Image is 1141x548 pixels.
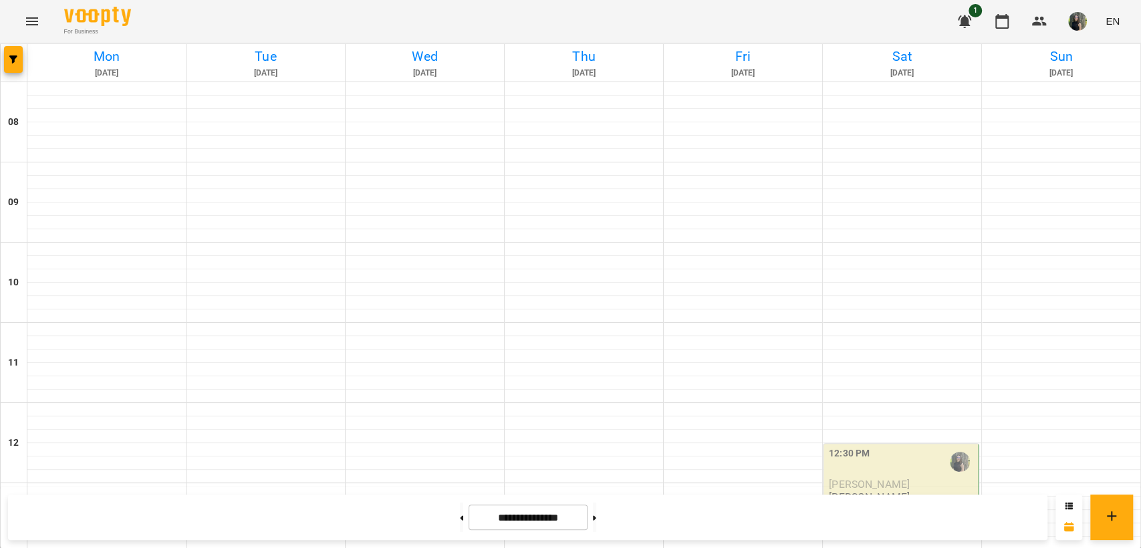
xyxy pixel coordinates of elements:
h6: [DATE] [29,67,184,80]
h6: [DATE] [507,67,661,80]
h6: 08 [8,115,19,130]
h6: [DATE] [348,67,502,80]
span: For Business [64,27,131,36]
img: Поліщук Анастасія Сергіївна [950,452,970,472]
span: 1 [969,4,982,17]
button: Menu [16,5,48,37]
h6: 11 [8,356,19,370]
h6: Mon [29,46,184,67]
h6: [DATE] [825,67,979,80]
h6: 10 [8,275,19,290]
h6: Sun [984,46,1138,67]
h6: [DATE] [188,67,343,80]
h6: Wed [348,46,502,67]
h6: [DATE] [666,67,820,80]
span: [PERSON_NAME] [829,478,910,491]
label: 12:30 PM [829,446,870,461]
h6: 12 [8,436,19,450]
h6: 09 [8,195,19,210]
h6: Thu [507,46,661,67]
img: cee650bf85ea97b15583ede96205305a.jpg [1068,12,1087,31]
button: EN [1100,9,1125,33]
h6: Sat [825,46,979,67]
h6: Fri [666,46,820,67]
img: Voopty Logo [64,7,131,26]
span: EN [1106,14,1120,28]
h6: Tue [188,46,343,67]
h6: [DATE] [984,67,1138,80]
